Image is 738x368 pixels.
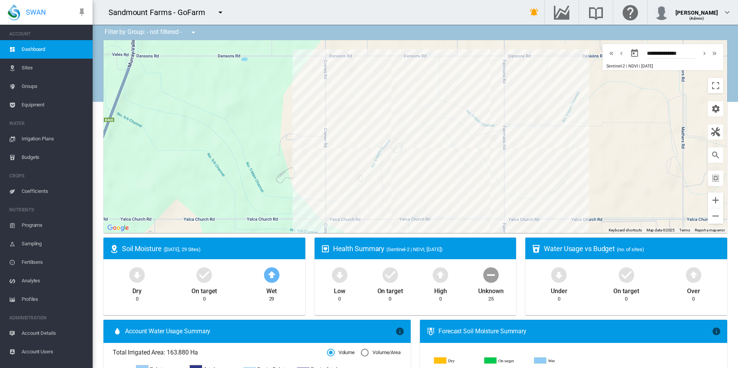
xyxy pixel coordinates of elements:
md-icon: icon-arrow-up-bold-circle [431,265,450,284]
span: (no. of sites) [617,246,644,252]
md-icon: icon-thermometer-lines [426,327,435,336]
md-icon: icon-chevron-down [723,8,732,17]
md-icon: icon-information [712,327,721,336]
g: Wet [534,357,578,364]
span: Equipment [22,96,86,114]
div: High [434,284,447,295]
md-icon: icon-arrow-up-bold-circle [684,265,703,284]
span: Total Irrigated Area: 163.880 Ha [113,348,327,357]
md-icon: icon-information [395,327,405,336]
img: Google [105,223,131,233]
div: 25 [488,295,494,302]
span: Budgets [22,148,86,167]
md-icon: icon-checkbox-marked-circle [381,265,399,284]
md-icon: icon-chevron-double-right [710,49,719,58]
span: Map data ©2025 [647,228,675,232]
md-icon: icon-minus-circle [482,265,500,284]
span: Account Users [22,343,86,361]
div: Forecast Soil Moisture Summary [438,327,712,336]
span: Sites [22,59,86,77]
div: Low [334,284,345,295]
md-icon: icon-cog [711,104,720,113]
g: On target [484,357,528,364]
md-icon: icon-arrow-down-bold-circle [128,265,146,284]
md-icon: icon-arrow-down-bold-circle [550,265,568,284]
div: [PERSON_NAME] [675,6,718,14]
md-icon: icon-bell-ring [530,8,539,17]
md-icon: icon-arrow-down-bold-circle [330,265,349,284]
md-icon: icon-checkbox-marked-circle [195,265,213,284]
span: Groups [22,77,86,96]
img: SWAN-Landscape-Logo-Colour-drop.png [8,4,20,20]
md-icon: icon-menu-down [189,28,198,37]
md-icon: icon-water [113,327,122,336]
div: Sandmount Farms - GoFarm [108,7,212,18]
md-icon: icon-heart-box-outline [321,244,330,253]
div: Unknown [478,284,503,295]
button: icon-chevron-double-left [606,49,616,58]
span: Profiles [22,290,86,309]
div: 0 [389,295,391,302]
button: icon-chevron-right [699,49,709,58]
div: Over [687,284,700,295]
span: ADMINISTRATION [9,312,86,324]
button: icon-cog [708,101,723,116]
md-icon: Go to the Data Hub [552,8,571,17]
span: ([DATE], 29 Sites) [164,246,201,252]
div: Health Summary [333,244,510,253]
span: SWAN [26,7,46,17]
div: 0 [338,295,341,302]
md-icon: icon-pin [77,8,86,17]
span: CROPS [9,170,86,182]
button: icon-chevron-double-right [709,49,719,58]
md-radio-button: Volume/Area [361,349,401,356]
span: Sentinel-2 | NDVI [606,64,638,69]
span: Sampling [22,235,86,253]
button: icon-menu-down [213,5,228,20]
g: Dry [434,357,478,364]
span: Analytes [22,272,86,290]
span: Dashboard [22,40,86,59]
div: Water Usage vs Budget [544,244,721,253]
span: | [DATE] [639,64,653,69]
md-radio-button: Volume [327,349,355,356]
span: (Admin) [689,16,704,20]
button: md-calendar [627,46,642,61]
div: On target [191,284,217,295]
img: profile.jpg [654,5,669,20]
md-icon: icon-cup-water [531,244,541,253]
div: Wet [266,284,277,295]
div: 29 [269,295,274,302]
div: 0 [203,295,206,302]
div: 0 [439,295,442,302]
div: 0 [136,295,139,302]
md-icon: icon-select-all [711,174,720,183]
md-icon: icon-menu-down [216,8,225,17]
md-icon: icon-chevron-double-left [607,49,616,58]
md-icon: Search the knowledge base [587,8,605,17]
span: (Sentinel-2 | NDVI, [DATE]) [386,246,442,252]
md-icon: Click here for help [621,8,640,17]
div: Soil Moisture [122,244,299,253]
md-icon: icon-map-marker-radius [110,244,119,253]
div: 0 [625,295,628,302]
button: icon-menu-down [186,25,201,40]
span: Fertilisers [22,253,86,272]
button: Zoom out [708,208,723,224]
span: Account Details [22,324,86,343]
span: Account Water Usage Summary [125,327,395,336]
span: Coefficients [22,182,86,201]
div: 0 [558,295,560,302]
button: icon-bell-ring [526,5,542,20]
div: Dry [132,284,142,295]
button: Toggle fullscreen view [708,78,723,93]
md-icon: icon-arrow-up-bold-circle [262,265,281,284]
span: Programs [22,216,86,235]
md-icon: icon-chevron-left [617,49,626,58]
a: Open this area in Google Maps (opens a new window) [105,223,131,233]
button: icon-chevron-left [616,49,626,58]
div: On target [377,284,403,295]
div: Filter by Group: - not filtered - [99,25,203,40]
md-icon: icon-checkbox-marked-circle [617,265,636,284]
button: Zoom in [708,192,723,208]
